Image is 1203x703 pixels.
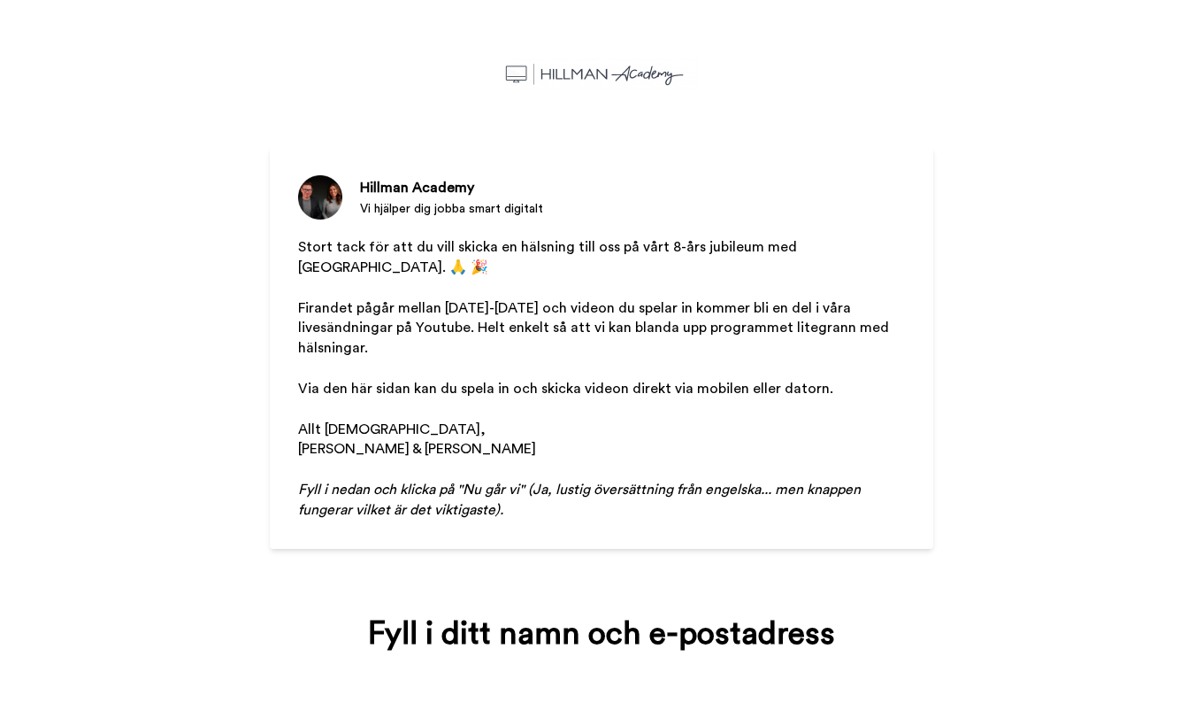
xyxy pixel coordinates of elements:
span: [PERSON_NAME] & [PERSON_NAME] [298,442,536,456]
span: Fyll i nedan och klicka på "Nu går vi" (Ja, lustig översättning från engelska... men knappen fung... [298,483,864,517]
img: Vi hjälper dig jobba smart digitalt [298,175,342,220]
div: Hillman Academy [360,177,543,198]
div: Vi hjälper dig jobba smart digitalt [360,200,543,218]
img: https://cdn.bonjoro.com/media/1fa56b75-087e-4f67-923a-b9c755dcf842/d22bba8f-422b-4af0-9927-004180... [504,57,699,90]
span: Via den här sidan kan du spela in och skicka videon direkt via mobilen eller datorn. [298,382,833,396]
span: Firandet pågår mellan [DATE]-[DATE] och videon du spelar in kommer bli en del i våra livesändning... [298,301,893,356]
span: Allt [DEMOGRAPHIC_DATA], [298,422,486,436]
span: Stort tack för att du vill skicka en hälsning till oss på vårt 8-års jubileum med [GEOGRAPHIC_DAT... [298,240,801,274]
div: Fyll i ditt namn och e-postadress [295,616,908,652]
